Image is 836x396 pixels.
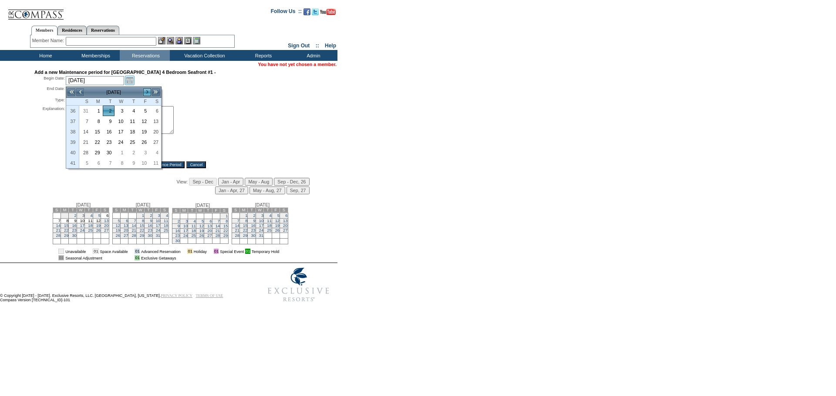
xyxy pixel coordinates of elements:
a: Subscribe to our YouTube Channel [320,11,336,16]
a: 14 [80,127,91,136]
th: Friday [138,98,149,106]
td: F [152,208,160,213]
img: i.gif [87,249,91,253]
a: 6 [150,106,161,116]
td: Sunday, August 31, 2025 [79,106,91,116]
a: 23 [148,228,152,233]
img: Compass Home [7,2,64,20]
td: Saturday, September 20, 2025 [149,126,161,137]
strong: Add a new Maintenance period for [GEOGRAPHIC_DATA] 4 Bedroom Seafront #1 - [34,70,216,75]
a: 24 [115,137,126,147]
a: 4 [166,213,168,218]
a: 8 [245,219,247,223]
td: T [204,208,212,213]
a: 13 [124,223,128,228]
a: 17 [80,223,84,228]
div: Begin Date: [34,76,65,85]
a: 23 [251,228,255,233]
a: 11 [126,116,137,126]
td: T [128,208,136,213]
td: Friday, September 26, 2025 [138,137,149,147]
a: 25 [126,137,137,147]
a: 21 [235,228,239,233]
a: 22 [64,228,68,233]
a: 17 [115,127,126,136]
td: S [101,208,109,213]
a: 20 [124,228,128,233]
a: 30 [175,239,180,243]
td: Monday, September 29, 2025 [91,147,103,158]
a: 8 [91,116,102,126]
a: 28 [56,233,61,238]
th: 38 [66,126,79,137]
a: 17 [259,223,263,228]
a: 24 [259,228,263,233]
a: 30 [148,233,152,238]
a: 26 [138,137,149,147]
td: Sunday, October 05, 2025 [79,158,91,168]
a: 2 [74,213,77,218]
a: 19 [199,229,204,233]
td: Monday, September 01, 2025 [91,106,103,116]
td: Vacation Collection [170,50,237,61]
a: 30 [72,233,76,238]
input: May - Aug [245,178,273,186]
td: T [248,208,256,213]
a: 19 [96,223,101,228]
a: 5 [118,219,120,223]
a: 6 [209,219,212,223]
a: 3 [185,219,188,223]
td: Home [20,50,70,61]
a: 28 [131,233,136,238]
a: 22 [91,137,102,147]
a: 6 [91,158,102,168]
a: 23 [72,228,76,233]
td: M [61,208,68,213]
a: 6 [285,213,287,218]
span: [DATE] [136,202,151,207]
div: Type: [34,97,65,104]
a: 3 [82,213,84,218]
td: Tuesday, September 30, 2025 [103,147,115,158]
a: 7 [237,219,239,223]
a: 14 [216,224,220,228]
td: F [93,208,101,213]
a: > [143,88,152,97]
a: 7 [134,219,136,223]
a: 15 [243,223,247,228]
a: 19 [138,127,149,136]
a: 17 [183,229,188,233]
a: 12 [138,116,149,126]
a: 5 [98,213,101,218]
a: 19 [116,228,120,233]
a: 13 [150,116,161,126]
td: Tuesday, September 02, 2025 [103,106,115,116]
a: 29 [64,233,68,238]
td: Saturday, October 11, 2025 [149,158,161,168]
a: 22 [243,228,247,233]
a: 15 [140,223,144,228]
a: 24 [80,228,84,233]
img: Subscribe to our YouTube Channel [320,9,336,15]
td: F [212,208,220,213]
td: Wednesday, September 10, 2025 [115,116,126,126]
a: 15 [223,224,228,228]
input: Jan - Apr [218,178,244,186]
a: 3 [261,213,263,218]
input: Jan - Apr, 27 [215,186,248,194]
a: 22 [223,229,228,233]
a: 4 [126,106,137,116]
th: Tuesday [103,98,115,106]
td: Thursday, September 18, 2025 [126,126,138,137]
a: 3 [138,148,149,157]
a: 25 [164,228,168,233]
td: Thursday, October 02, 2025 [126,147,138,158]
a: 10 [259,219,263,223]
td: Wednesday, September 24, 2025 [115,137,126,147]
a: 8 [226,219,228,223]
a: 1 [115,148,126,157]
a: 1 [226,214,228,218]
a: 4 [90,213,92,218]
a: 11 [150,158,161,168]
th: Wednesday [115,98,126,106]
